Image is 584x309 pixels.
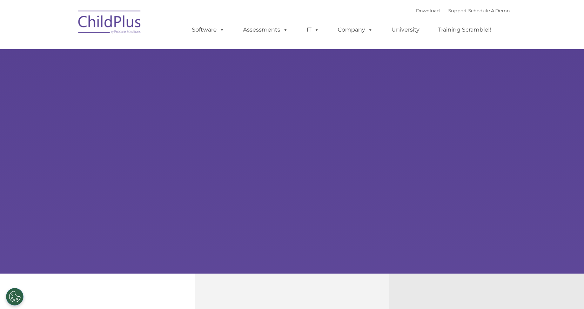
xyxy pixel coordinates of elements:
a: Company [331,23,380,37]
a: Training Scramble!! [431,23,498,37]
a: Schedule A Demo [468,8,510,13]
a: Download [416,8,440,13]
a: IT [300,23,326,37]
img: ChildPlus by Procare Solutions [75,6,145,41]
a: Assessments [236,23,295,37]
a: University [384,23,427,37]
a: Software [185,23,231,37]
button: Cookies Settings [6,288,24,305]
font: | [416,8,510,13]
a: Support [448,8,467,13]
